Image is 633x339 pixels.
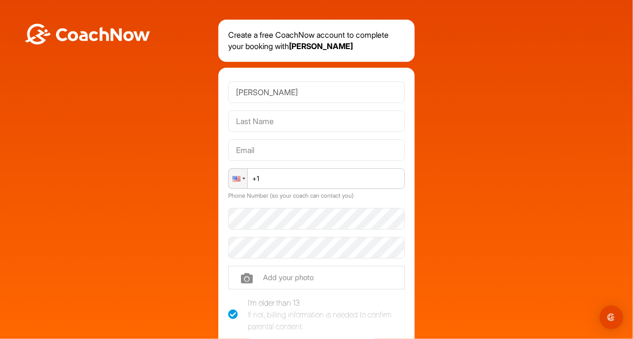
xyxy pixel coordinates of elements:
[289,41,353,51] strong: [PERSON_NAME]
[248,297,405,332] div: I'm older than 13
[600,306,623,329] div: Open Intercom Messenger
[228,110,405,132] input: Last Name
[24,24,151,45] img: BwLJSsUCoWCh5upNqxVrqldRgqLPVwmV24tXu5FoVAoFEpwwqQ3VIfuoInZCoVCoTD4vwADAC3ZFMkVEQFDAAAAAElFTkSuQmCC
[228,192,354,199] label: Phone Number (so your coach can contact you)
[248,309,405,332] div: If not, billing information is needed to confirm parental consent.
[228,168,405,189] input: Phone Number
[228,81,405,103] input: First Name
[218,20,415,62] div: Create a free CoachNow account to complete your booking with
[229,169,247,188] div: United States: + 1
[228,139,405,161] input: Email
